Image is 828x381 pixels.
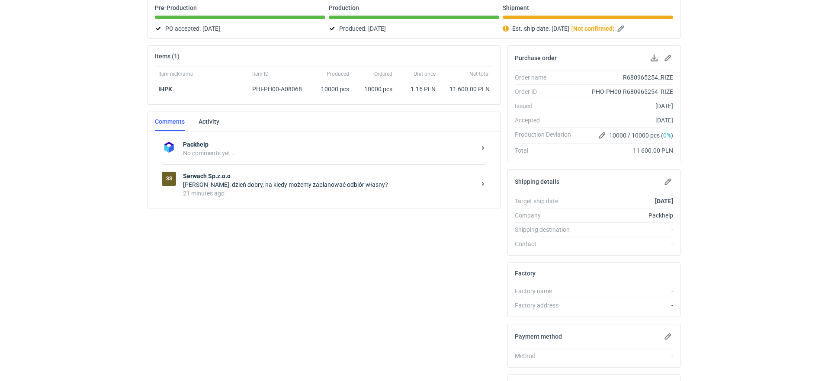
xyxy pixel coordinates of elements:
strong: [DATE] [655,198,673,205]
div: [PERSON_NAME]: dzień dobry, na kiedy możemy zaplanować odbiór własny? [183,180,476,189]
button: Edit purchase order [663,53,673,63]
div: Order name [515,73,578,82]
span: 0% [663,132,671,139]
div: PHO-PH00-R680965254_RIZE [578,87,673,96]
div: Accepted [515,116,578,125]
button: Edit shipping details [663,176,673,187]
div: - [578,352,673,360]
span: [DATE] [552,23,569,34]
div: PHI-PH00-A08068 [252,85,310,93]
a: IHPK [158,86,172,93]
strong: Packhelp [183,140,476,149]
img: Packhelp [162,140,176,154]
span: [DATE] [368,23,386,34]
div: PO accepted: [155,23,325,34]
div: Packhelp [578,211,673,220]
div: Production Deviation [515,130,578,141]
div: R680965254_RIZE [578,73,673,82]
span: Net total [469,70,490,77]
div: - [578,301,673,310]
div: No comments yet... [183,149,476,157]
div: 10000 pcs [314,81,353,97]
h2: Purchase order [515,54,557,61]
div: - [578,225,673,234]
div: [DATE] [578,102,673,110]
span: Item ID [252,70,269,77]
div: Method [515,352,578,360]
div: Order ID [515,87,578,96]
div: 21 minutes ago [183,189,476,198]
strong: Not confirmed [573,25,613,32]
div: 11 600.00 PLN [578,146,673,155]
div: 11 600.00 PLN [443,85,490,93]
button: Edit production Deviation [597,130,607,141]
a: Activity [199,112,219,131]
div: Shipping destination [515,225,578,234]
figcaption: SS [162,172,176,186]
p: Pre-Production [155,4,197,11]
button: Edit estimated shipping date [616,23,627,34]
p: Shipment [503,4,529,11]
em: ( [571,25,573,32]
button: Download PO [649,53,659,63]
div: - [578,240,673,248]
span: [DATE] [202,23,220,34]
div: Total [515,146,578,155]
div: Company [515,211,578,220]
div: 10000 pcs [353,81,396,97]
strong: Serwach Sp.z.o.o [183,172,476,180]
h2: Shipping details [515,178,559,185]
div: Target ship date [515,197,578,205]
span: Unit price [414,70,436,77]
div: Contact [515,240,578,248]
div: 1.16 PLN [399,85,436,93]
div: [DATE] [578,116,673,125]
a: Comments [155,112,185,131]
span: 10000 / 10000 pcs ( ) [609,131,673,140]
div: Issued [515,102,578,110]
span: Produced [327,70,349,77]
div: Produced: [329,23,499,34]
span: Ordered [374,70,392,77]
div: - [578,287,673,295]
div: Serwach Sp.z.o.o [162,172,176,186]
div: Est. ship date: [503,23,673,34]
div: Factory name [515,287,578,295]
div: Factory address [515,301,578,310]
button: Edit payment method [663,331,673,342]
h2: Payment method [515,333,562,340]
em: ) [613,25,615,32]
p: Production [329,4,359,11]
h2: Items (1) [155,53,180,60]
span: Item nickname [158,70,193,77]
h2: Factory [515,270,536,277]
